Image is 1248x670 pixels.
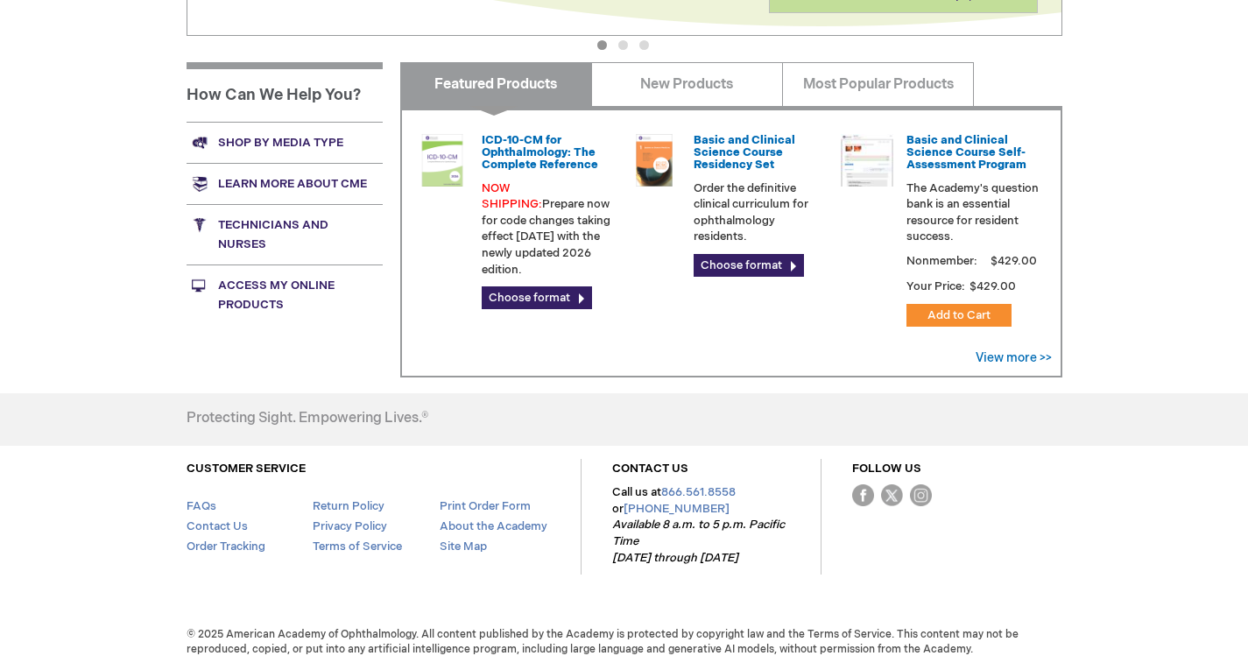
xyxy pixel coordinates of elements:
p: Call us at or [612,484,790,566]
a: Featured Products [400,62,592,106]
a: CONTACT US [612,462,688,476]
a: Learn more about CME [187,163,383,204]
img: 02850963u_47.png [628,134,680,187]
a: Choose format [482,286,592,309]
a: FAQs [187,499,216,513]
em: Available 8 a.m. to 5 p.m. Pacific Time [DATE] through [DATE] [612,518,785,564]
strong: Nonmember: [906,250,977,272]
a: 866.561.8558 [661,485,736,499]
a: Choose format [694,254,804,277]
a: Print Order Form [440,499,531,513]
a: View more >> [976,350,1052,365]
a: Terms of Service [313,540,402,554]
button: 1 of 3 [597,40,607,50]
button: 2 of 3 [618,40,628,50]
span: $429.00 [988,254,1040,268]
button: 3 of 3 [639,40,649,50]
img: 0120008u_42.png [416,134,469,187]
a: New Products [591,62,783,106]
button: Add to Cart [906,304,1012,327]
a: CUSTOMER SERVICE [187,462,306,476]
a: Basic and Clinical Science Course Residency Set [694,133,795,173]
img: Twitter [881,484,903,506]
a: Privacy Policy [313,519,387,533]
a: Site Map [440,540,487,554]
p: The Academy's question bank is an essential resource for resident success. [906,180,1040,245]
a: FOLLOW US [852,462,921,476]
p: Prepare now for code changes taking effect [DATE] with the newly updated 2026 edition. [482,180,615,278]
h1: How Can We Help You? [187,62,383,122]
span: $429.00 [968,279,1019,293]
a: Order Tracking [187,540,265,554]
a: Contact Us [187,519,248,533]
a: Technicians and nurses [187,204,383,264]
a: Shop by media type [187,122,383,163]
a: ICD-10-CM for Ophthalmology: The Complete Reference [482,133,598,173]
span: © 2025 American Academy of Ophthalmology. All content published by the Academy is protected by co... [173,627,1075,657]
a: About the Academy [440,519,547,533]
p: Order the definitive clinical curriculum for ophthalmology residents. [694,180,827,245]
h4: Protecting Sight. Empowering Lives.® [187,411,428,427]
a: Access My Online Products [187,264,383,325]
strong: Your Price: [906,279,965,293]
a: Basic and Clinical Science Course Self-Assessment Program [906,133,1026,173]
img: instagram [910,484,932,506]
a: Return Policy [313,499,384,513]
span: Add to Cart [927,308,991,322]
img: Facebook [852,484,874,506]
a: [PHONE_NUMBER] [624,502,730,516]
a: Most Popular Products [782,62,974,106]
img: bcscself_20.jpg [841,134,893,187]
font: NOW SHIPPING: [482,181,542,212]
